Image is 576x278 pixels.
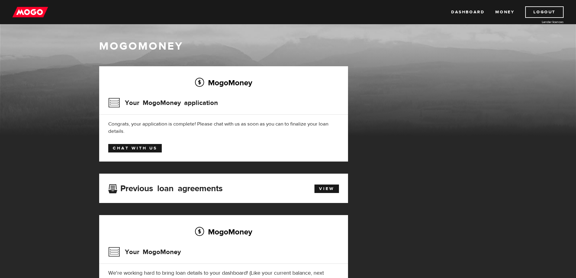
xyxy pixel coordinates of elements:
[108,144,162,152] a: Chat with us
[108,76,339,89] h2: MogoMoney
[314,185,339,193] a: View
[495,6,514,18] a: Money
[525,6,564,18] a: Logout
[108,244,181,260] h3: Your MogoMoney
[108,184,223,191] h3: Previous loan agreements
[108,120,339,135] div: Congrats, your application is complete! Please chat with us as soon as you can to finalize your l...
[108,95,218,111] h3: Your MogoMoney application
[12,6,48,18] img: mogo_logo-11ee424be714fa7cbb0f0f49df9e16ec.png
[451,6,484,18] a: Dashboard
[99,40,477,53] h1: MogoMoney
[108,225,339,238] h2: MogoMoney
[518,20,564,24] a: Lender licences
